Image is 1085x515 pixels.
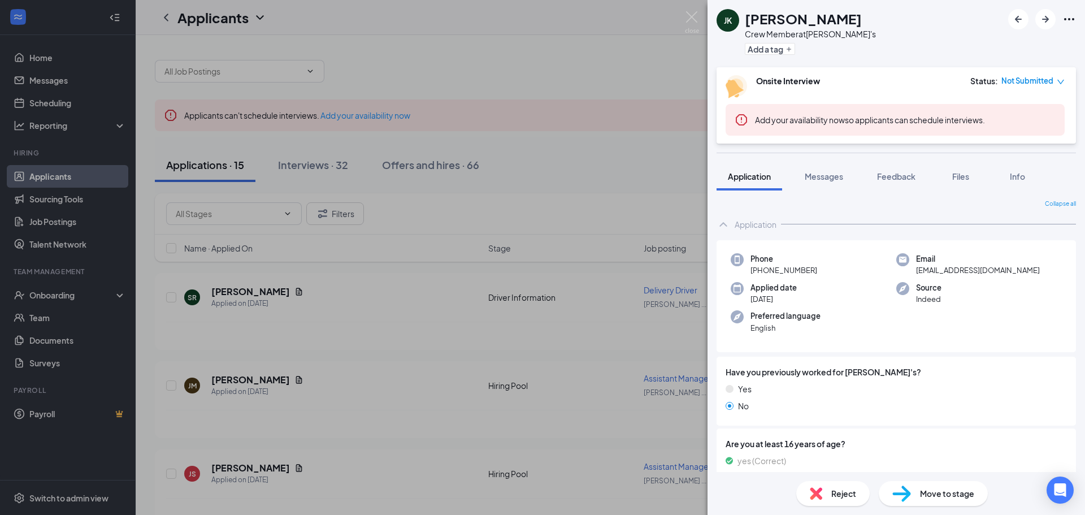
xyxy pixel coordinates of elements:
span: Preferred language [750,310,821,322]
span: Application [728,171,771,181]
span: yes (Correct) [737,455,786,467]
svg: ArrowRight [1039,12,1052,26]
span: [PHONE_NUMBER] [750,265,817,276]
div: JK [724,15,732,26]
span: Applied date [750,282,797,293]
span: Messages [805,171,843,181]
div: Crew Member at [PERSON_NAME]'s [745,28,876,40]
span: Phone [750,253,817,265]
b: Onsite Interview [756,76,820,86]
span: Have you previously worked for [PERSON_NAME]'s? [726,366,921,378]
span: Files [952,171,969,181]
div: Application [735,219,776,230]
span: down [1057,78,1065,86]
div: Open Intercom Messenger [1047,477,1074,504]
span: Collapse all [1045,200,1076,209]
div: Status : [970,75,998,86]
svg: Ellipses [1062,12,1076,26]
span: Not Submitted [1001,75,1053,86]
svg: ChevronUp [717,218,730,231]
button: PlusAdd a tag [745,43,795,55]
span: so applicants can schedule interviews. [755,115,985,125]
span: No [738,400,749,412]
button: ArrowLeftNew [1008,9,1028,29]
span: Reject [831,487,856,500]
span: Source [916,282,941,293]
svg: Error [735,113,748,127]
span: [EMAIL_ADDRESS][DOMAIN_NAME] [916,265,1040,276]
span: Feedback [877,171,915,181]
button: Add your availability now [755,114,845,125]
span: [DATE] [750,293,797,305]
span: Indeed [916,293,941,305]
svg: ArrowLeftNew [1012,12,1025,26]
span: Email [916,253,1040,265]
span: English [750,322,821,334]
span: Move to stage [920,487,974,500]
button: ArrowRight [1035,9,1056,29]
span: no [737,471,747,484]
span: Yes [738,383,752,395]
span: Info [1010,171,1025,181]
svg: Plus [785,46,792,53]
h1: [PERSON_NAME] [745,9,862,28]
span: Are you at least 16 years of age? [726,438,1067,450]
